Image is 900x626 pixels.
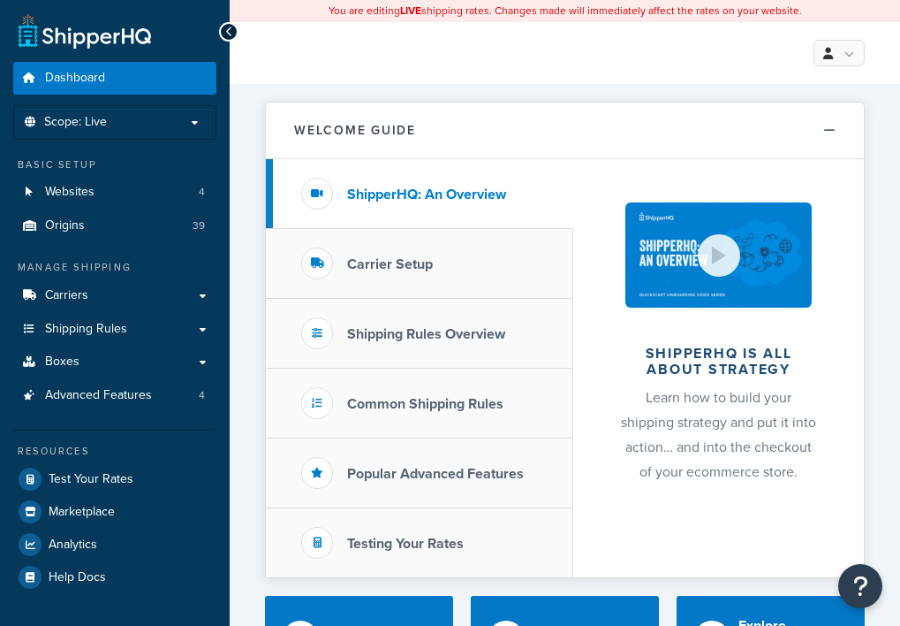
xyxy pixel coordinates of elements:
div: Resources [13,444,216,459]
span: Websites [45,185,95,200]
h3: Carrier Setup [347,256,433,272]
a: Analytics [13,529,216,561]
h3: Testing Your Rates [347,536,464,552]
b: LIVE [400,3,421,19]
button: Open Resource Center [838,564,882,608]
a: Boxes [13,346,216,378]
h3: Common Shipping Rules [347,396,503,412]
span: Help Docs [49,570,106,585]
span: Advanced Features [45,388,152,403]
span: Scope: Live [44,115,107,130]
span: Marketplace [49,505,115,520]
a: Origins39 [13,210,216,242]
span: 39 [193,218,205,233]
h3: ShipperHQ: An Overview [347,187,506,202]
span: Learn how to build your shipping strategy and put it into action… and into the checkout of your e... [621,387,816,482]
button: Welcome Guide [266,103,864,159]
li: Origins [13,210,216,242]
h3: Popular Advanced Features [347,466,524,482]
a: Carriers [13,279,216,312]
span: Test Your Rates [49,472,133,487]
span: Shipping Rules [45,322,127,337]
h2: ShipperHQ is all about strategy [620,346,817,377]
span: Boxes [45,355,79,370]
a: Websites4 [13,176,216,209]
a: Marketplace [13,496,216,528]
span: 4 [199,388,205,403]
a: Advanced Features4 [13,379,216,412]
a: Dashboard [13,62,216,95]
span: Analytics [49,538,97,553]
h2: Welcome Guide [294,124,416,137]
span: Carriers [45,288,88,303]
a: Shipping Rules [13,313,216,346]
li: Websites [13,176,216,209]
span: Dashboard [45,71,105,86]
li: Advanced Features [13,379,216,412]
span: Origins [45,218,85,233]
div: Basic Setup [13,157,216,172]
h3: Shipping Rules Overview [347,326,505,342]
div: Manage Shipping [13,260,216,275]
a: Test Your Rates [13,463,216,495]
img: ShipperHQ is all about strategy [625,202,812,308]
a: Help Docs [13,561,216,593]
span: 4 [199,185,205,200]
